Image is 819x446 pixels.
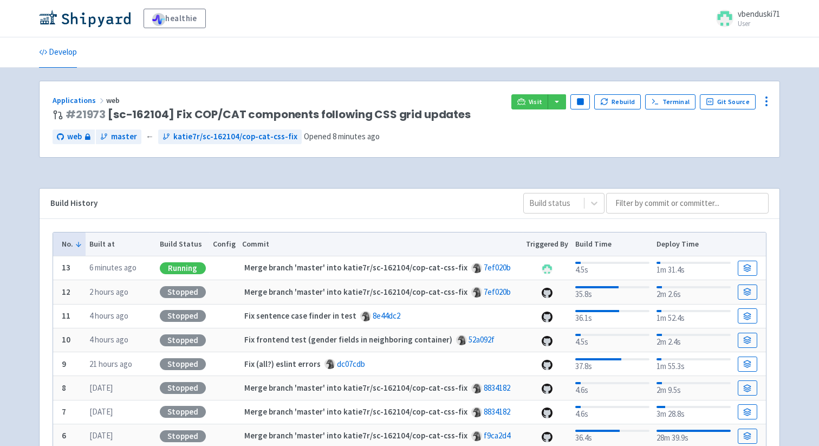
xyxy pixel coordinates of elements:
[62,311,70,321] b: 11
[570,94,590,109] button: Pause
[511,94,548,109] a: Visit
[484,262,511,273] a: 7ef020b
[304,131,380,141] span: Opened
[239,232,523,256] th: Commit
[160,430,206,442] div: Stopped
[484,406,510,417] a: 8834182
[106,95,121,105] span: web
[160,262,206,274] div: Running
[656,428,731,444] div: 28m 39.9s
[575,356,649,373] div: 37.8s
[160,406,206,418] div: Stopped
[160,286,206,298] div: Stopped
[89,383,113,393] time: [DATE]
[484,287,511,297] a: 7ef020b
[160,334,206,346] div: Stopped
[738,380,757,396] a: Build Details
[244,359,321,369] strong: Fix (all?) eslint errors
[656,308,731,325] div: 1m 52.4s
[738,429,757,444] a: Build Details
[469,334,495,345] a: 52a092f
[575,404,649,421] div: 4.6s
[89,287,128,297] time: 2 hours ago
[89,430,113,441] time: [DATE]
[244,334,452,345] strong: Fix frontend test (gender fields in neighboring container)
[484,430,510,441] a: f9ca2d4
[653,232,734,256] th: Deploy Time
[160,310,206,322] div: Stopped
[173,131,297,143] span: katie7r/sc-162104/cop-cat-css-fix
[158,130,302,144] a: katie7r/sc-162104/cop-cat-css-fix
[244,287,467,297] strong: Merge branch 'master' into katie7r/sc-162104/cop-cat-css-fix
[209,232,239,256] th: Config
[575,380,649,397] div: 4.6s
[244,406,467,417] strong: Merge branch 'master' into katie7r/sc-162104/cop-cat-css-fix
[156,232,209,256] th: Build Status
[146,131,154,143] span: ←
[700,94,756,109] a: Git Source
[645,94,695,109] a: Terminal
[66,108,471,121] span: [sc-162104] Fix COP/CAT components following CSS grid updates
[53,130,95,144] a: web
[67,131,82,143] span: web
[523,232,572,256] th: Triggered By
[39,37,77,68] a: Develop
[738,357,757,372] a: Build Details
[86,232,156,256] th: Built at
[484,383,510,393] a: 8834182
[606,193,769,214] input: Filter by commit or committer...
[96,130,141,144] a: master
[656,284,731,301] div: 2m 2.6s
[62,238,82,250] button: No.
[738,333,757,348] a: Build Details
[738,308,757,324] a: Build Details
[738,404,757,419] a: Build Details
[656,332,731,348] div: 2m 2.4s
[89,406,113,417] time: [DATE]
[656,260,731,276] div: 1m 31.4s
[62,383,66,393] b: 8
[244,430,467,441] strong: Merge branch 'master' into katie7r/sc-162104/cop-cat-css-fix
[575,332,649,348] div: 4.5s
[144,9,206,28] a: healthie
[89,359,132,369] time: 21 hours ago
[62,334,70,345] b: 10
[656,356,731,373] div: 1m 55.3s
[53,95,106,105] a: Applications
[62,430,66,441] b: 6
[575,428,649,444] div: 36.4s
[656,404,731,421] div: 3m 28.8s
[50,197,506,210] div: Build History
[738,285,757,300] a: Build Details
[710,10,780,27] a: vbenduski71 User
[738,20,780,27] small: User
[62,359,66,369] b: 9
[575,308,649,325] div: 36.1s
[89,334,128,345] time: 4 hours ago
[89,262,136,273] time: 6 minutes ago
[594,94,641,109] button: Rebuild
[160,358,206,370] div: Stopped
[571,232,653,256] th: Build Time
[575,284,649,301] div: 35.8s
[62,287,70,297] b: 12
[738,9,780,19] span: vbenduski71
[62,406,66,417] b: 7
[160,382,206,394] div: Stopped
[738,261,757,276] a: Build Details
[89,311,128,321] time: 4 hours ago
[656,380,731,397] div: 2m 9.5s
[66,107,106,122] a: #21973
[244,262,467,273] strong: Merge branch 'master' into katie7r/sc-162104/cop-cat-css-fix
[244,383,467,393] strong: Merge branch 'master' into katie7r/sc-162104/cop-cat-css-fix
[244,311,356,321] strong: Fix sentence case finder in test
[39,10,131,27] img: Shipyard logo
[373,311,400,321] a: 8e44dc2
[62,262,70,273] b: 13
[337,359,365,369] a: dc07cdb
[333,131,380,141] time: 8 minutes ago
[575,260,649,276] div: 4.5s
[529,98,543,106] span: Visit
[111,131,137,143] span: master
